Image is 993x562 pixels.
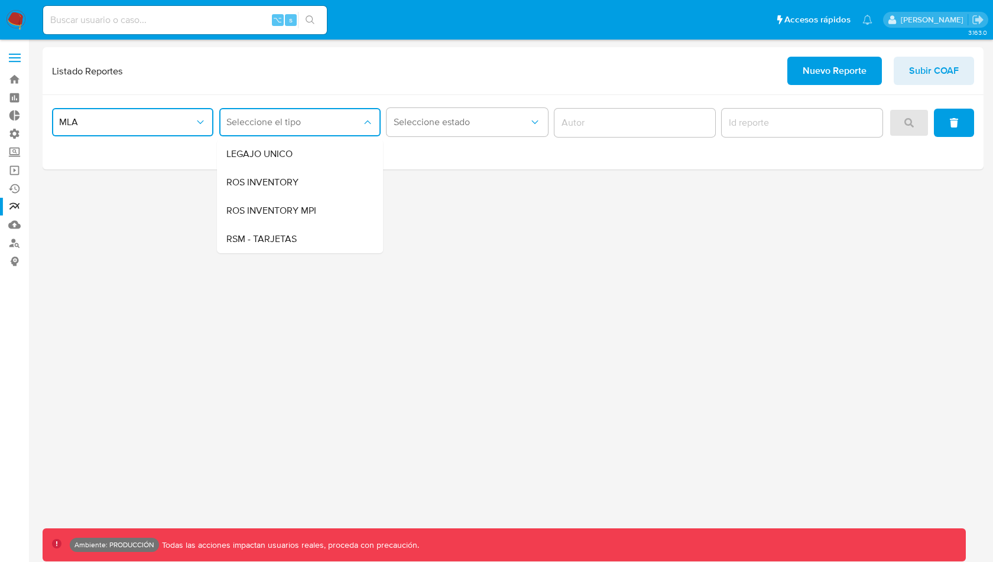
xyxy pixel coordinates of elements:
input: Buscar usuario o caso... [43,12,327,28]
p: ramiro.carbonell@mercadolibre.com.co [901,14,968,25]
button: search-icon [298,12,322,28]
span: Accesos rápidos [784,14,851,26]
p: Todas las acciones impactan usuarios reales, proceda con precaución. [159,540,419,551]
a: Salir [972,14,984,26]
p: Ambiente: PRODUCCIÓN [74,543,154,547]
span: ⌥ [273,14,282,25]
span: s [289,14,293,25]
a: Notificaciones [862,15,872,25]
